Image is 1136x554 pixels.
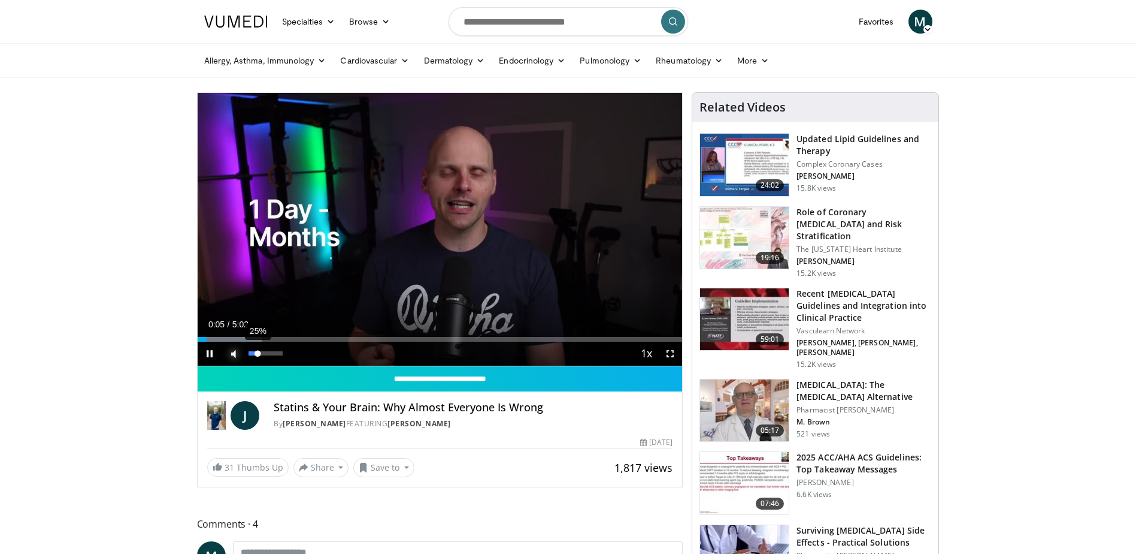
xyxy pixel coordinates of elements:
[756,333,784,345] span: 59:01
[699,288,931,369] a: 59:01 Recent [MEDICAL_DATA] Guidelines and Integration into Clinical Practice Vasculearn Network ...
[852,10,901,34] a: Favorites
[649,49,730,73] a: Rheumatology
[387,418,451,429] a: [PERSON_NAME]
[796,269,836,278] p: 15.2K views
[796,183,836,193] p: 15.8K views
[796,288,931,324] h3: Recent [MEDICAL_DATA] Guidelines and Integration into Clinical Practice
[614,460,672,475] span: 1,817 views
[796,206,931,242] h3: Role of Coronary [MEDICAL_DATA] and Risk Stratification
[197,516,683,532] span: Comments 4
[208,320,225,329] span: 0:05
[333,49,416,73] a: Cardiovascular
[796,171,931,181] p: [PERSON_NAME]
[700,452,789,514] img: 369ac253-1227-4c00-b4e1-6e957fd240a8.150x105_q85_crop-smart_upscale.jpg
[342,10,397,34] a: Browse
[699,379,931,442] a: 05:17 [MEDICAL_DATA]: The [MEDICAL_DATA] Alternative Pharmacist [PERSON_NAME] M. Brown 521 views
[204,16,268,28] img: VuMedi Logo
[225,462,234,473] span: 31
[730,49,776,73] a: More
[699,100,786,115] h4: Related Videos
[275,10,343,34] a: Specialties
[700,134,789,196] img: 77f671eb-9394-4acc-bc78-a9f077f94e00.150x105_q85_crop-smart_upscale.jpg
[700,380,789,442] img: ce9609b9-a9bf-4b08-84dd-8eeb8ab29fc6.150x105_q85_crop-smart_upscale.jpg
[249,351,283,356] div: Volume Level
[756,424,784,436] span: 05:17
[232,320,249,329] span: 5:02
[796,338,931,357] p: [PERSON_NAME], [PERSON_NAME], [PERSON_NAME]
[283,418,346,429] a: [PERSON_NAME]
[699,206,931,278] a: 19:16 Role of Coronary [MEDICAL_DATA] and Risk Stratification The [US_STATE] Heart Institute [PER...
[796,379,931,403] h3: [MEDICAL_DATA]: The [MEDICAL_DATA] Alternative
[756,179,784,191] span: 24:02
[796,257,931,266] p: [PERSON_NAME]
[796,326,931,336] p: Vasculearn Network
[353,458,414,477] button: Save to
[756,498,784,510] span: 07:46
[293,458,349,477] button: Share
[796,133,931,157] h3: Updated Lipid Guidelines and Therapy
[417,49,492,73] a: Dermatology
[796,478,931,487] p: [PERSON_NAME]
[231,401,259,430] a: J
[222,342,246,366] button: Mute
[640,437,672,448] div: [DATE]
[658,342,682,366] button: Fullscreen
[207,458,289,477] a: 31 Thumbs Up
[198,342,222,366] button: Pause
[796,405,931,415] p: Pharmacist [PERSON_NAME]
[796,245,931,254] p: The [US_STATE] Heart Institute
[699,133,931,197] a: 24:02 Updated Lipid Guidelines and Therapy Complex Coronary Cases [PERSON_NAME] 15.8K views
[274,418,672,429] div: By FEATURING
[700,288,789,351] img: 87825f19-cf4c-4b91-bba1-ce218758c6bb.150x105_q85_crop-smart_upscale.jpg
[796,417,931,427] p: M. Brown
[699,451,931,515] a: 07:46 2025 ACC/AHA ACS Guidelines: Top Takeaway Messages [PERSON_NAME] 6.6K views
[908,10,932,34] a: M
[492,49,572,73] a: Endocrinology
[796,360,836,369] p: 15.2K views
[228,320,230,329] span: /
[796,429,830,439] p: 521 views
[207,401,226,430] img: Dr. Jordan Rennicke
[572,49,649,73] a: Pulmonology
[796,490,832,499] p: 6.6K views
[198,93,683,366] video-js: Video Player
[197,49,334,73] a: Allergy, Asthma, Immunology
[796,525,931,549] h3: Surviving [MEDICAL_DATA] Side Effects - Practical Solutions
[274,401,672,414] h4: Statins & Your Brain: Why Almost Everyone Is Wrong
[700,207,789,269] img: 1efa8c99-7b8a-4ab5-a569-1c219ae7bd2c.150x105_q85_crop-smart_upscale.jpg
[449,7,688,36] input: Search topics, interventions
[796,159,931,169] p: Complex Coronary Cases
[756,252,784,264] span: 19:16
[796,451,931,475] h3: 2025 ACC/AHA ACS Guidelines: Top Takeaway Messages
[198,337,683,342] div: Progress Bar
[634,342,658,366] button: Playback Rate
